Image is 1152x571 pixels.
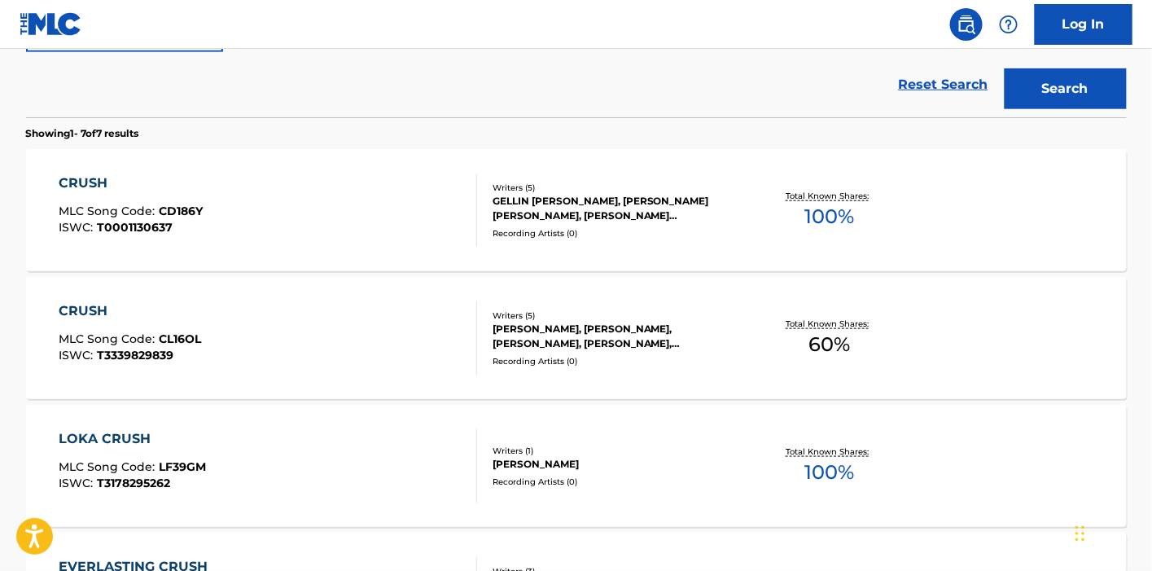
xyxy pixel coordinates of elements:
[26,126,139,141] p: Showing 1 - 7 of 7 results
[992,8,1025,41] div: Help
[26,405,1127,527] a: LOKA CRUSHMLC Song Code:LF39GMISWC:T3178295262Writers (1)[PERSON_NAME]Recording Artists (0)Total ...
[805,202,855,231] span: 100 %
[809,330,851,359] span: 60 %
[59,220,97,235] span: ISWC :
[493,182,738,194] div: Writers ( 5 )
[59,204,159,218] span: MLC Song Code :
[493,310,738,322] div: Writers ( 5 )
[493,194,738,223] div: GELLIN [PERSON_NAME], [PERSON_NAME] [PERSON_NAME], [PERSON_NAME] [PERSON_NAME], [PERSON_NAME] PAR...
[891,67,997,103] a: Reset Search
[159,332,201,346] span: CL16OL
[1035,4,1132,45] a: Log In
[20,12,82,36] img: MLC Logo
[786,446,874,458] p: Total Known Shares:
[786,318,874,330] p: Total Known Shares:
[493,355,738,367] div: Recording Artists ( 0 )
[59,332,159,346] span: MLC Song Code :
[59,459,159,474] span: MLC Song Code :
[59,173,203,193] div: CRUSH
[59,301,201,321] div: CRUSH
[950,8,983,41] a: Public Search
[493,476,738,488] div: Recording Artists ( 0 )
[957,15,976,34] img: search
[97,476,170,490] span: T3178295262
[1075,509,1085,558] div: Drag
[805,458,855,487] span: 100 %
[493,227,738,239] div: Recording Artists ( 0 )
[493,445,738,457] div: Writers ( 1 )
[26,277,1127,399] a: CRUSHMLC Song Code:CL16OLISWC:T3339829839Writers (5)[PERSON_NAME], [PERSON_NAME], [PERSON_NAME], ...
[59,348,97,362] span: ISWC :
[786,190,874,202] p: Total Known Shares:
[97,348,173,362] span: T3339829839
[493,457,738,472] div: [PERSON_NAME]
[59,429,206,449] div: LOKA CRUSH
[1005,68,1127,109] button: Search
[59,476,97,490] span: ISWC :
[26,149,1127,271] a: CRUSHMLC Song Code:CD186YISWC:T0001130637Writers (5)GELLIN [PERSON_NAME], [PERSON_NAME] [PERSON_N...
[493,322,738,351] div: [PERSON_NAME], [PERSON_NAME], [PERSON_NAME], [PERSON_NAME], [PERSON_NAME] [PERSON_NAME]
[1071,493,1152,571] iframe: Chat Widget
[999,15,1018,34] img: help
[159,204,203,218] span: CD186Y
[97,220,173,235] span: T0001130637
[159,459,206,474] span: LF39GM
